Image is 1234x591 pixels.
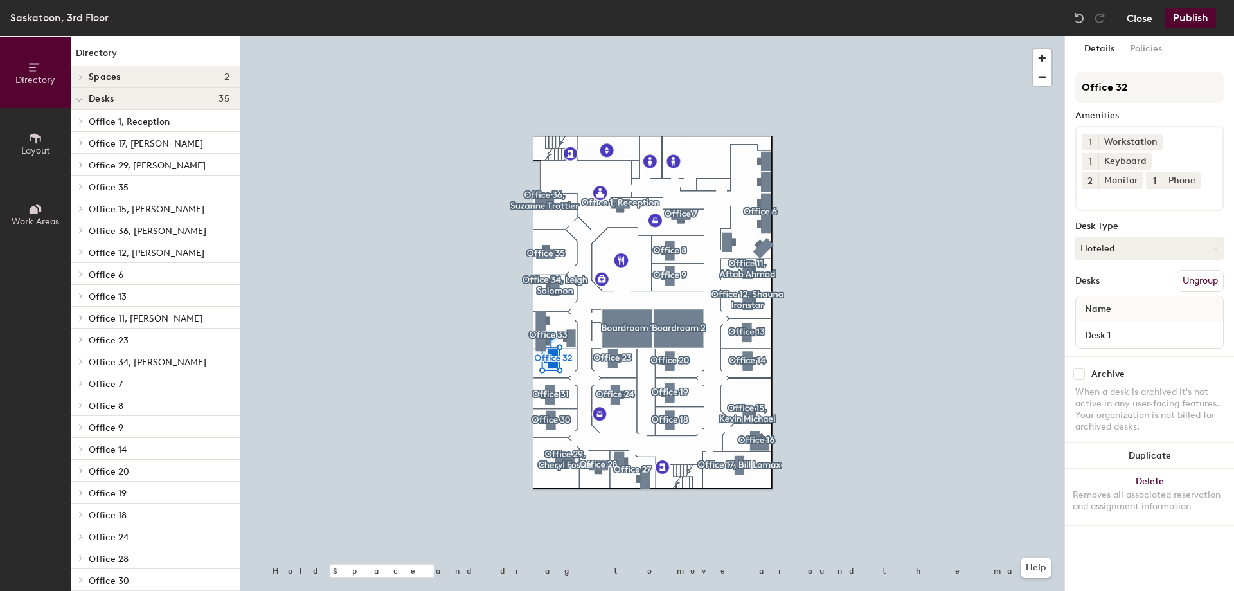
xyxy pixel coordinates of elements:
span: Office 13 [89,291,127,302]
h1: Directory [71,46,240,66]
span: Office 11, [PERSON_NAME] [89,313,202,324]
span: Office 20 [89,466,129,477]
button: 1 [1146,172,1163,189]
div: Removes all associated reservation and assignment information [1073,489,1226,513]
span: Office 6 [89,269,123,280]
span: Office 12, [PERSON_NAME] [89,248,204,259]
div: Archive [1091,369,1125,379]
div: Desk Type [1075,221,1224,232]
button: Close [1127,8,1152,28]
span: Office 17, [PERSON_NAME] [89,138,203,149]
div: Amenities [1075,111,1224,121]
span: Office 28 [89,554,129,565]
span: 1 [1089,136,1092,149]
span: 2 [224,72,229,82]
button: DeleteRemoves all associated reservation and assignment information [1065,469,1234,525]
button: Ungroup [1177,270,1224,292]
span: Office 24 [89,532,129,543]
button: Policies [1122,36,1170,62]
img: Redo [1093,12,1106,24]
button: 2 [1082,172,1098,189]
span: Directory [15,75,55,86]
div: Monitor [1098,172,1143,189]
button: Duplicate [1065,443,1234,469]
div: Keyboard [1098,153,1152,170]
span: Name [1078,298,1118,321]
img: Undo [1073,12,1086,24]
span: Office 18 [89,510,127,521]
button: 1 [1082,153,1098,170]
div: When a desk is archived it's not active in any user-facing features. Your organization is not bil... [1075,386,1224,433]
div: Phone [1163,172,1201,189]
button: Details [1077,36,1122,62]
span: Office 36, [PERSON_NAME] [89,226,206,237]
span: Spaces [89,72,121,82]
span: Office 35 [89,182,129,193]
span: Office 23 [89,335,129,346]
div: Desks [1075,276,1100,286]
span: Office 8 [89,401,123,412]
button: 1 [1082,134,1098,150]
button: Hoteled [1075,237,1224,260]
span: 35 [219,94,229,104]
div: Saskatoon, 3rd Floor [10,10,109,26]
span: 2 [1087,174,1093,188]
span: Office 1, Reception [89,116,170,127]
span: 1 [1153,174,1156,188]
span: Office 9 [89,423,123,433]
button: Help [1021,558,1051,578]
span: Office 15, [PERSON_NAME] [89,204,204,215]
span: Office 7 [89,379,123,390]
span: Office 14 [89,444,127,455]
span: Office 19 [89,488,127,499]
span: Office 34, [PERSON_NAME] [89,357,206,368]
span: Work Areas [12,216,59,227]
span: 1 [1089,155,1092,168]
span: Desks [89,94,114,104]
div: Workstation [1098,134,1163,150]
input: Unnamed desk [1078,326,1221,344]
span: Office 30 [89,576,129,586]
span: Office 29, [PERSON_NAME] [89,160,206,171]
button: Publish [1165,8,1216,28]
span: Layout [21,145,50,156]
